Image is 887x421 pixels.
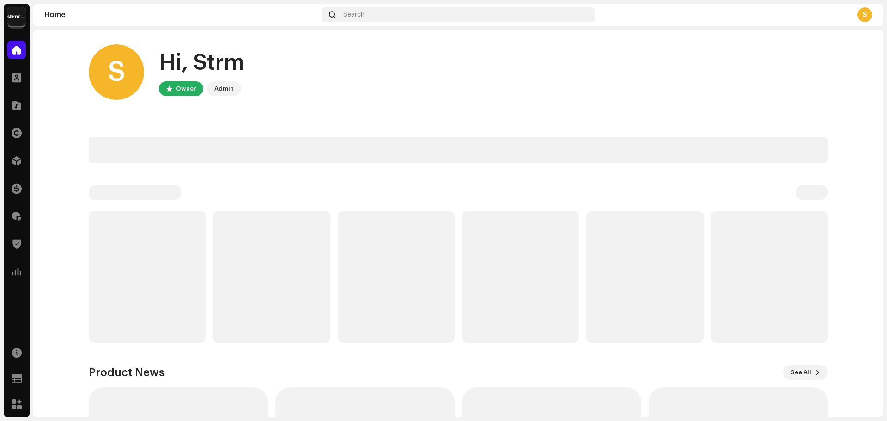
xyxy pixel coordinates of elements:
[214,83,234,94] div: Admin
[44,11,318,18] div: Home
[343,11,365,18] span: Search
[857,7,872,22] div: S
[176,83,196,94] div: Owner
[89,365,164,380] h3: Product News
[159,48,244,78] div: Hi, Strm
[790,363,811,382] span: See All
[89,44,144,100] div: S
[783,365,828,380] button: See All
[7,7,26,26] img: 408b884b-546b-4518-8448-1008f9c76b02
